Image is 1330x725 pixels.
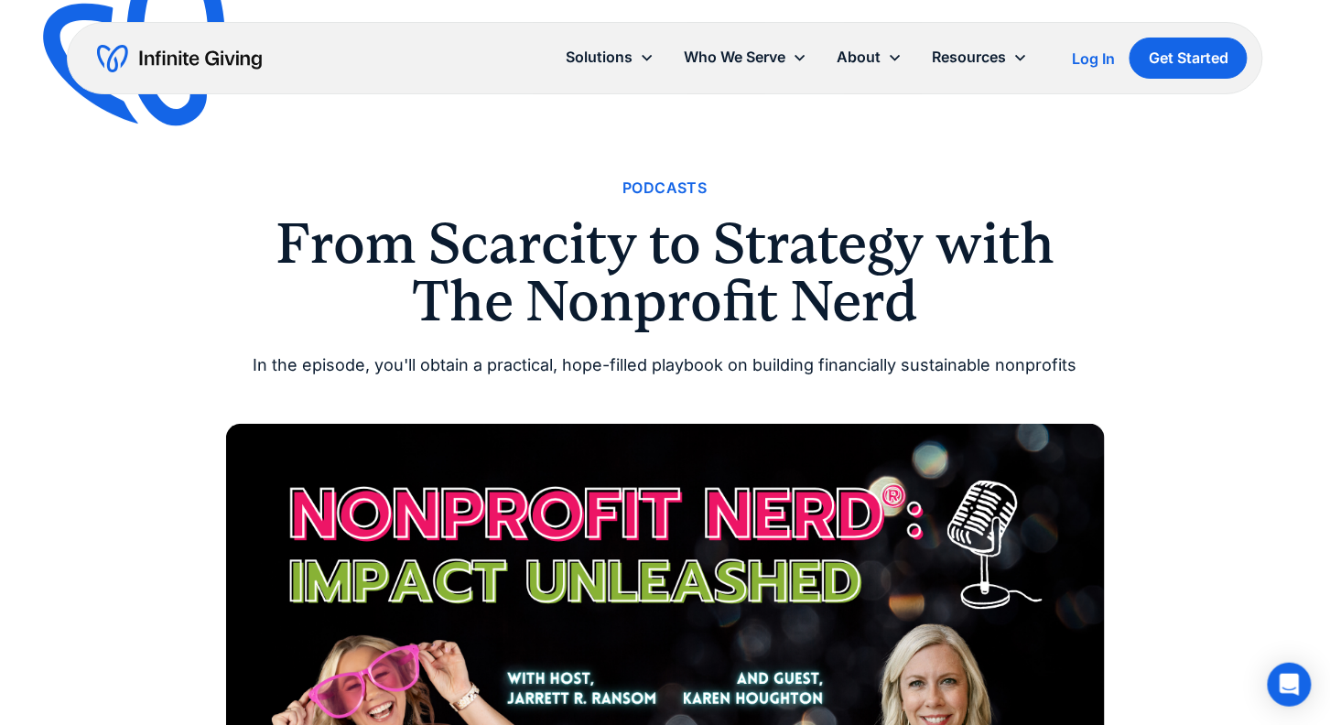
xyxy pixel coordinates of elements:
[822,38,917,77] div: About
[1072,48,1115,70] a: Log In
[226,215,1105,330] h1: From Scarcity to Strategy with The Nonprofit Nerd
[97,44,262,73] a: home
[917,38,1043,77] div: Resources
[932,45,1006,70] div: Resources
[1072,51,1115,66] div: Log In
[226,352,1105,380] div: In the episode, you'll obtain a practical, hope-filled playbook on building financially sustainab...
[566,45,633,70] div: Solutions
[622,176,707,200] a: Podcasts
[1130,38,1248,79] a: Get Started
[837,45,881,70] div: About
[551,38,669,77] div: Solutions
[1268,663,1312,707] div: Open Intercom Messenger
[684,45,785,70] div: Who We Serve
[669,38,822,77] div: Who We Serve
